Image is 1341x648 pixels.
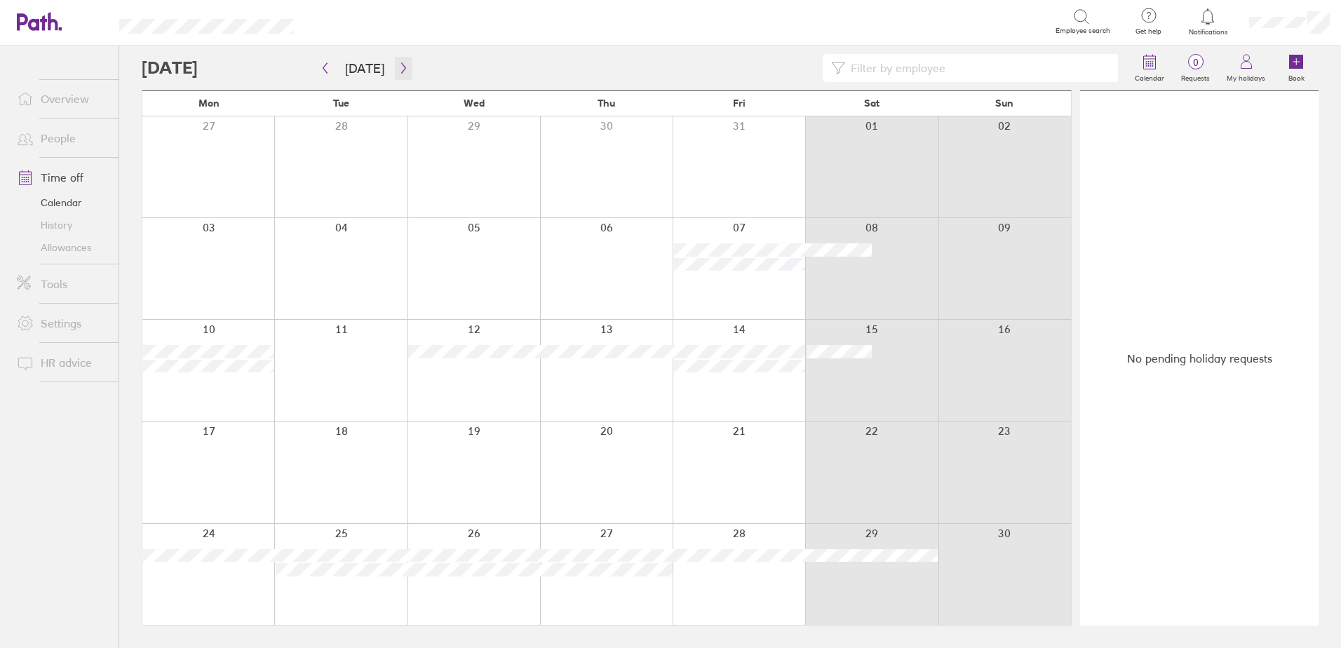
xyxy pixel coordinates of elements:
span: Sun [995,97,1013,109]
a: People [6,124,119,152]
label: Calendar [1126,70,1173,83]
a: Time off [6,163,119,191]
a: Allowances [6,236,119,259]
span: Sat [864,97,880,109]
a: History [6,214,119,236]
a: Book [1274,46,1319,90]
a: 0Requests [1173,46,1218,90]
input: Filter by employee [845,55,1110,81]
a: HR advice [6,349,119,377]
span: Notifications [1185,28,1231,36]
span: Fri [733,97,746,109]
a: Calendar [1126,46,1173,90]
span: 0 [1173,57,1218,68]
div: No pending holiday requests [1080,91,1319,626]
div: Search [332,15,368,27]
a: Tools [6,270,119,298]
span: Thu [598,97,615,109]
span: Mon [198,97,220,109]
span: Employee search [1056,27,1110,35]
label: Book [1280,70,1313,83]
span: Get help [1126,27,1171,36]
label: My holidays [1218,70,1274,83]
a: Settings [6,309,119,337]
a: Overview [6,85,119,113]
label: Requests [1173,70,1218,83]
span: Wed [464,97,485,109]
a: Notifications [1185,7,1231,36]
button: [DATE] [334,57,396,80]
a: Calendar [6,191,119,214]
span: Tue [333,97,349,109]
a: My holidays [1218,46,1274,90]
